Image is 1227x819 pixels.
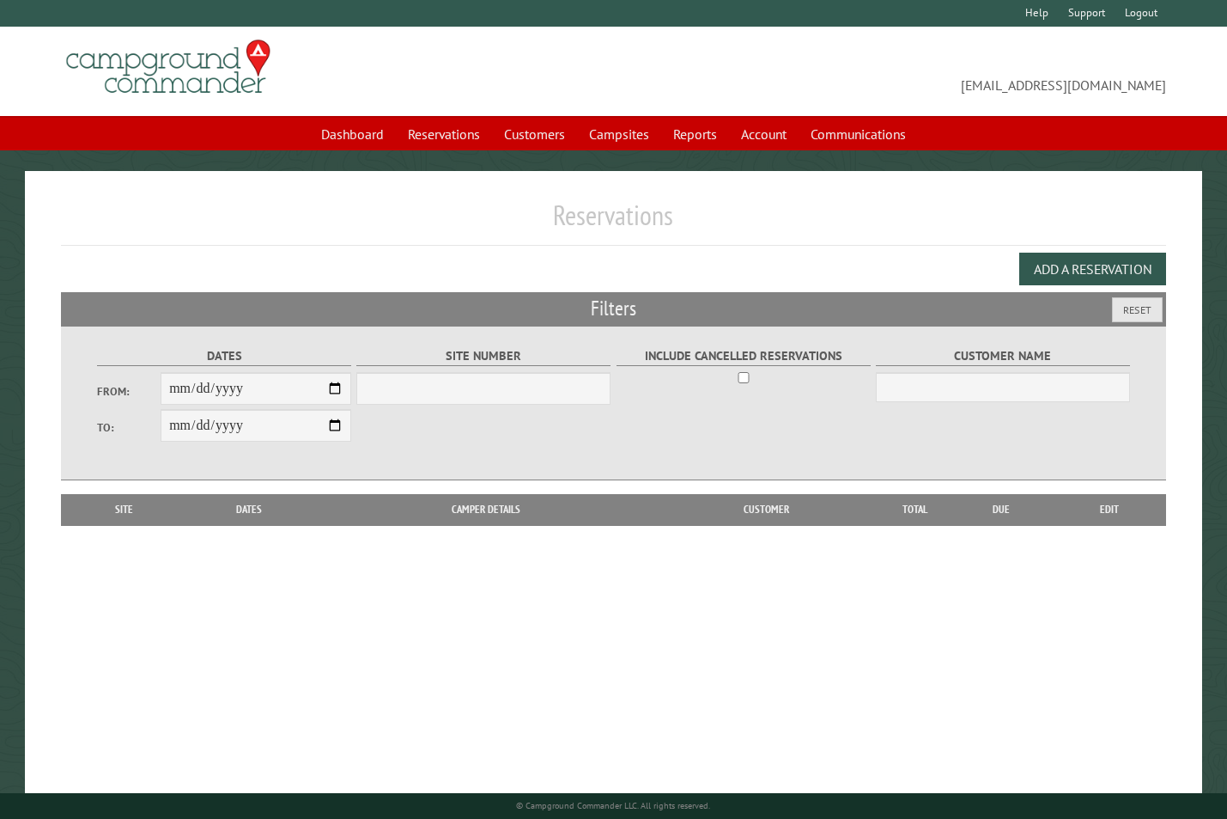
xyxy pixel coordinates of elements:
label: From: [97,383,161,400]
a: Communications [800,118,916,150]
th: Dates [178,494,320,525]
span: [EMAIL_ADDRESS][DOMAIN_NAME] [614,47,1166,95]
button: Reset [1112,297,1163,322]
label: Dates [97,346,351,366]
a: Dashboard [311,118,394,150]
h2: Filters [61,292,1165,325]
th: Due [949,494,1054,525]
th: Edit [1054,494,1165,525]
label: Site Number [356,346,610,366]
a: Reports [663,118,727,150]
img: Campground Commander [61,34,276,101]
label: To: [97,419,161,436]
label: Customer Name [876,346,1130,366]
th: Site [70,494,178,525]
a: Reservations [398,118,490,150]
h1: Reservations [61,199,1165,246]
th: Camper Details [320,494,652,525]
th: Total [880,494,949,525]
button: Add a Reservation [1019,253,1166,285]
label: Include Cancelled Reservations [617,346,871,366]
th: Customer [652,494,881,525]
a: Account [731,118,797,150]
a: Customers [494,118,575,150]
a: Campsites [579,118,659,150]
small: © Campground Commander LLC. All rights reserved. [516,800,710,811]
